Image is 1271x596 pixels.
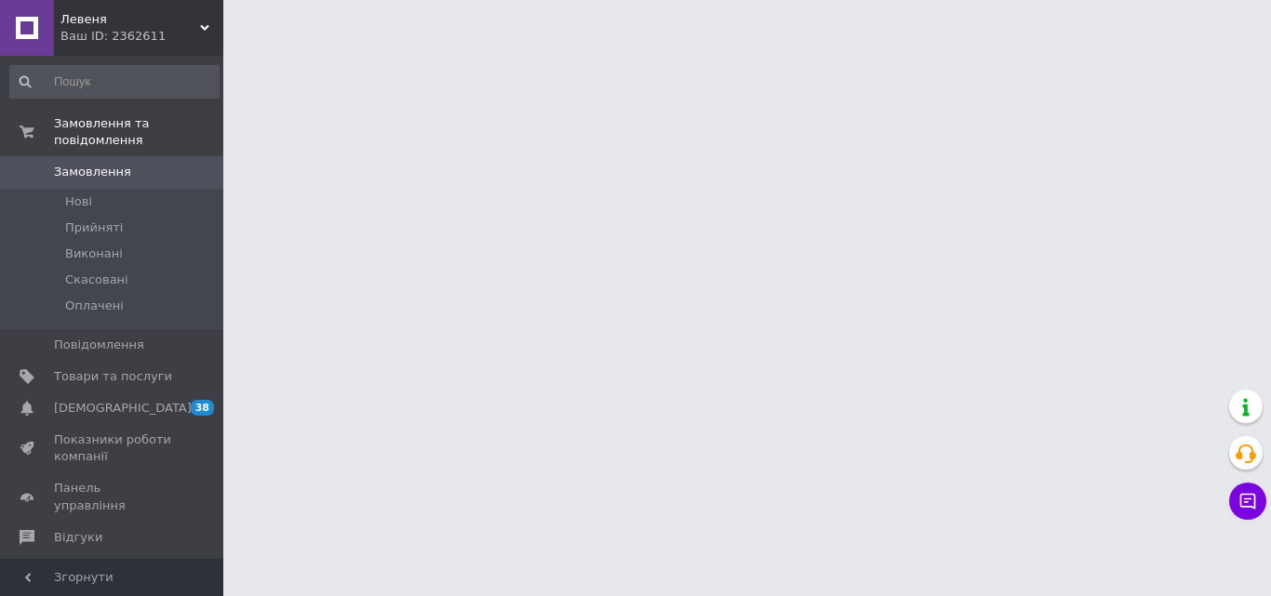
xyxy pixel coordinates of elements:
span: Прийняті [65,219,123,236]
span: Показники роботи компанії [54,431,172,465]
span: Товари та послуги [54,368,172,385]
span: Левеня [60,11,200,28]
span: Повідомлення [54,337,144,353]
div: Ваш ID: 2362611 [60,28,223,45]
input: Пошук [9,65,220,99]
span: Замовлення та повідомлення [54,115,223,149]
span: Нові [65,193,92,210]
span: Скасовані [65,272,128,288]
span: Оплачені [65,298,124,314]
span: Замовлення [54,164,131,180]
span: Виконані [65,245,123,262]
span: Панель управління [54,480,172,513]
span: [DEMOGRAPHIC_DATA] [54,400,192,417]
span: Відгуки [54,529,102,546]
button: Чат з покупцем [1229,483,1266,520]
span: 38 [191,400,214,416]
